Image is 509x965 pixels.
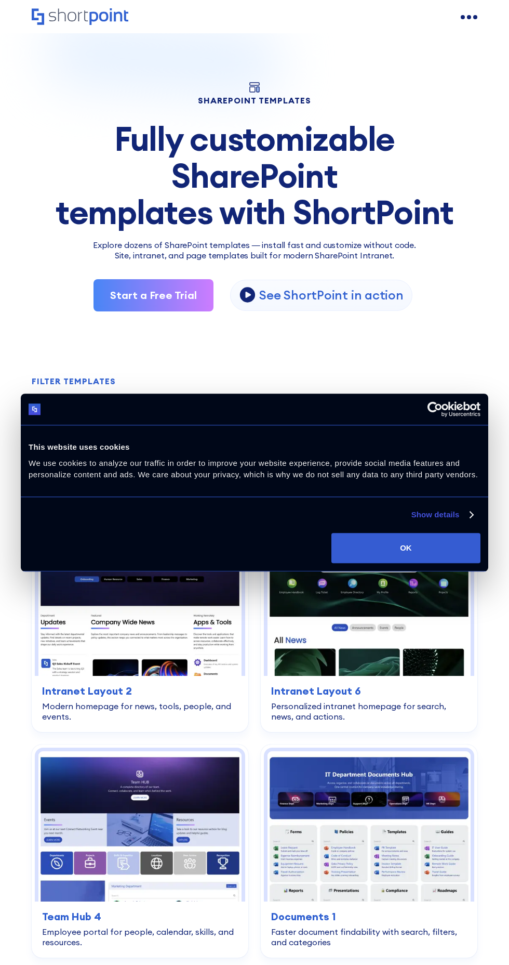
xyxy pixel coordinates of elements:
img: logo [29,403,41,415]
a: Show details [411,508,473,521]
p: Explore dozens of SharePoint templates — install fast and customize without code. [32,239,477,251]
a: open menu [461,9,477,25]
img: Documents 1 – SharePoint Document Library Template: Faster document findability with search, filt... [267,751,471,902]
a: Home [32,8,128,26]
a: Intranet Layout 6 – SharePoint Homepage Design: Personalized intranet homepage for search, news, ... [261,519,477,732]
h3: Intranet Layout 6 [271,683,467,699]
a: Team Hub 4 – SharePoint Employee Portal Template: Employee portal for people, calendar, skills, a... [32,745,248,958]
a: Usercentrics Cookiebot - opens in a new window [390,401,480,417]
div: This website uses cookies [29,441,480,453]
h2: Site, intranet, and page templates built for modern SharePoint Intranet. [32,251,477,260]
div: Personalized intranet homepage for search, news, and actions. [271,701,467,722]
img: Team Hub 4 – SharePoint Employee Portal Template: Employee portal for people, calendar, skills, a... [38,751,242,902]
button: OK [331,533,480,563]
h3: Team Hub 4 [42,909,238,924]
div: Employee portal for people, calendar, skills, and resources. [42,927,238,947]
div: Modern homepage for news, tools, people, and events. [42,701,238,722]
iframe: Chat Widget [323,845,509,965]
h3: Documents 1 [271,909,467,924]
span: We use cookies to analyze our traffic in order to improve your website experience, provide social... [29,459,478,479]
p: See ShortPoint in action [259,287,403,303]
h3: Intranet Layout 2 [42,683,238,699]
a: Documents 1 – SharePoint Document Library Template: Faster document findability with search, filt... [261,745,477,958]
img: Intranet Layout 6 – SharePoint Homepage Design: Personalized intranet homepage for search, news, ... [267,526,471,676]
div: Faster document findability with search, filters, and categories [271,927,467,947]
a: Start a Free Trial [93,279,213,311]
img: Intranet Layout 2 – SharePoint Homepage Design: Modern homepage for news, tools, people, and events. [38,526,242,676]
a: Intranet Layout 2 – SharePoint Homepage Design: Modern homepage for news, tools, people, and even... [32,519,248,732]
div: FILTER TEMPLATES [32,377,115,385]
h1: SHAREPOINT TEMPLATES [32,97,477,104]
a: open lightbox [230,280,412,311]
div: Fully customizable SharePoint templates with ShortPoint [32,121,477,230]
